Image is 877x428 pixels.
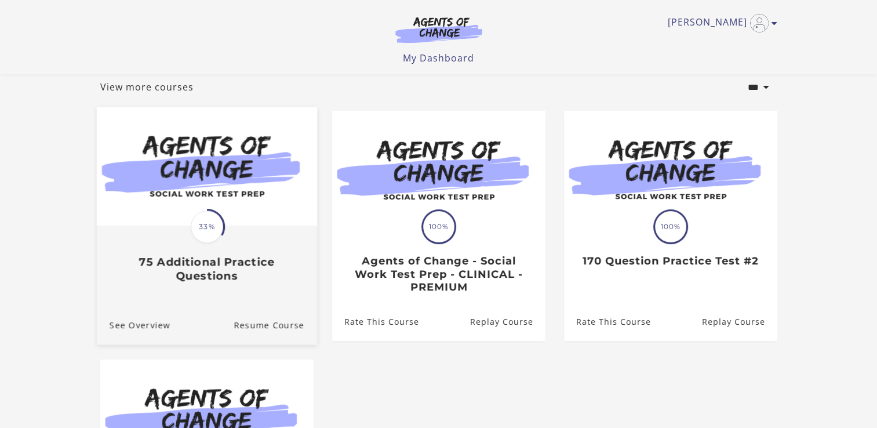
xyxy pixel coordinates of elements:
[234,306,317,344] a: 75 Additional Practice Questions: Resume Course
[564,303,651,341] a: 170 Question Practice Test #2: Rate This Course
[96,306,170,344] a: 75 Additional Practice Questions: See Overview
[191,211,223,243] span: 33%
[423,211,454,242] span: 100%
[655,211,686,242] span: 100%
[576,255,765,268] h3: 170 Question Practice Test #2
[470,303,545,341] a: Agents of Change - Social Work Test Prep - CLINICAL - PREMIUM: Resume Course
[701,303,777,341] a: 170 Question Practice Test #2: Resume Course
[100,80,194,94] a: View more courses
[109,256,304,282] h3: 75 Additional Practice Questions
[383,16,494,43] img: Agents of Change Logo
[403,52,474,64] a: My Dashboard
[332,303,419,341] a: Agents of Change - Social Work Test Prep - CLINICAL - PREMIUM: Rate This Course
[344,255,533,294] h3: Agents of Change - Social Work Test Prep - CLINICAL - PREMIUM
[668,14,772,32] a: Toggle menu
